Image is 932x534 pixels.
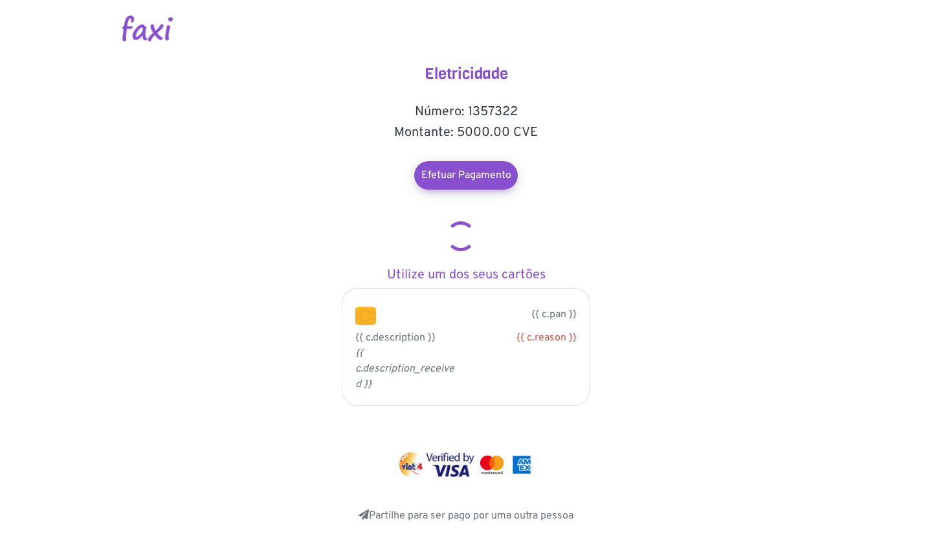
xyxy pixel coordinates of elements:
[395,307,577,322] p: {{ c.pan }}
[355,307,376,325] img: chip.png
[355,347,454,391] i: {{ c.description_received }}
[337,65,595,83] h4: Eletricidade
[477,452,507,477] img: mastercard
[359,509,573,522] a: Partilhe para ser pago por uma outra pessoa
[509,452,534,477] img: mastercard
[337,125,595,140] h5: Montante: 5000.00 CVE
[476,330,577,346] div: {{ c.reason }}
[355,331,436,344] span: {{ c.description }}
[398,452,424,477] img: vinti4
[414,161,518,190] a: Efetuar Pagamento
[337,267,595,283] h5: Utilize um dos seus cartões
[426,452,474,477] img: visa
[337,104,595,120] h5: Número: 1357322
